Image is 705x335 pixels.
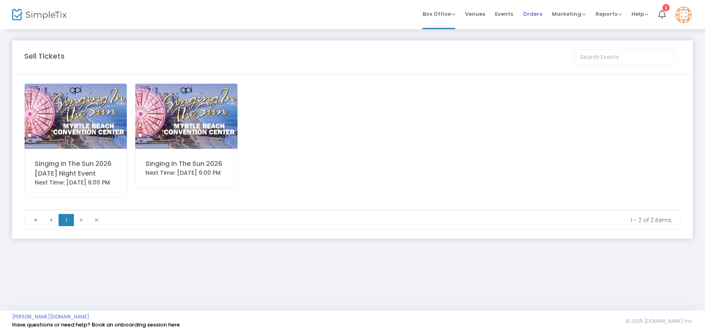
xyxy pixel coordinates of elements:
[12,321,180,329] a: Have questions or need help? Book an onboarding session here
[135,84,238,149] img: 638827452820777307638506481816462308638218349110732276637903825276682838SITSBannerLarge.jpg
[145,169,227,177] div: Next Time: [DATE] 6:00 PM
[631,10,648,18] span: Help
[24,51,65,61] m-panel-title: Sell Tickets
[35,178,117,187] div: Next Time: [DATE] 6:00 PM
[59,214,74,226] span: Page 1
[110,216,671,224] kendo-pager-info: 1 - 2 of 2 items
[25,84,127,149] img: 638827418677988488638506469758270034638210699397963854637903805592874366SITSBannerLarge.jpg
[626,318,693,324] span: © 2025 [DOMAIN_NAME] Inc.
[423,10,455,18] span: Box Office
[495,4,513,24] span: Events
[12,314,89,320] a: [PERSON_NAME][DOMAIN_NAME]
[552,10,586,18] span: Marketing
[35,159,117,178] div: Singing In The Sun 2026 [DATE] Night Event
[596,10,622,18] span: Reports
[145,159,227,169] div: Singing In The Sun 2026
[574,49,675,65] input: Search Events
[663,4,670,11] div: 1
[465,4,485,24] span: Venues
[523,4,542,24] span: Orders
